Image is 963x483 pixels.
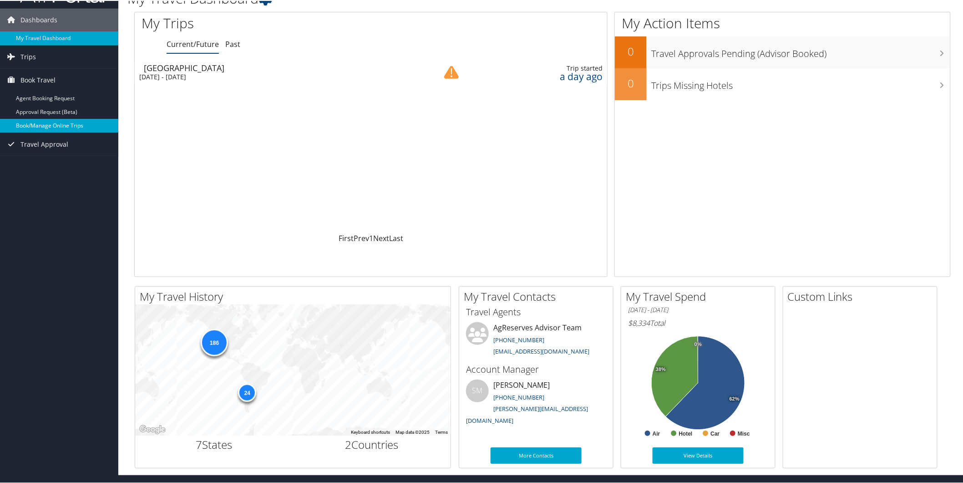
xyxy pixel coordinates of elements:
[139,72,409,80] div: [DATE] - [DATE]
[351,428,390,435] button: Keyboard shortcuts
[628,317,650,327] span: $8,334
[679,430,693,436] text: Hotel
[651,42,950,59] h3: Travel Approvals Pending (Advisor Booked)
[653,430,660,436] text: Air
[167,38,219,48] a: Current/Future
[656,366,666,371] tspan: 38%
[493,346,589,355] a: [EMAIL_ADDRESS][DOMAIN_NAME]
[490,72,603,80] div: a day ago
[142,436,286,452] h2: States
[201,328,228,355] div: 186
[20,68,56,91] span: Book Travel
[373,232,389,242] a: Next
[137,423,167,435] img: Google
[615,13,950,32] h1: My Action Items
[435,429,448,434] a: Terms (opens in new tab)
[339,232,354,242] a: First
[225,38,240,48] a: Past
[466,404,588,424] a: [PERSON_NAME][EMAIL_ADDRESS][DOMAIN_NAME]
[466,362,606,375] h3: Account Manager
[395,429,430,434] span: Map data ©2025
[628,305,768,313] h6: [DATE] - [DATE]
[137,423,167,435] a: Open this area in Google Maps (opens a new window)
[628,317,768,327] h6: Total
[491,447,582,463] a: More Contacts
[345,436,351,451] span: 2
[354,232,369,242] a: Prev
[20,8,57,31] span: Dashboards
[461,379,611,427] li: [PERSON_NAME]
[738,430,750,436] text: Misc
[466,305,606,318] h3: Travel Agents
[615,43,647,58] h2: 0
[196,436,202,451] span: 7
[238,383,256,401] div: 24
[615,67,950,99] a: 0Trips Missing Hotels
[694,341,702,346] tspan: 0%
[20,45,36,67] span: Trips
[493,392,544,401] a: [PHONE_NUMBER]
[20,132,68,155] span: Travel Approval
[730,396,740,401] tspan: 62%
[788,288,937,303] h2: Custom Links
[369,232,373,242] a: 1
[493,335,544,343] a: [PHONE_NUMBER]
[140,288,451,303] h2: My Travel History
[142,13,404,32] h1: My Trips
[464,288,613,303] h2: My Travel Contacts
[389,232,403,242] a: Last
[615,36,950,67] a: 0Travel Approvals Pending (Advisor Booked)
[711,430,720,436] text: Car
[144,63,414,71] div: [GEOGRAPHIC_DATA]
[626,288,775,303] h2: My Travel Spend
[651,74,950,91] h3: Trips Missing Hotels
[653,447,744,463] a: View Details
[444,64,459,79] img: alert-flat-solid-caution.png
[466,379,489,401] div: SM
[300,436,444,452] h2: Countries
[615,75,647,90] h2: 0
[461,321,611,359] li: AgReserves Advisor Team
[490,63,603,72] div: Trip started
